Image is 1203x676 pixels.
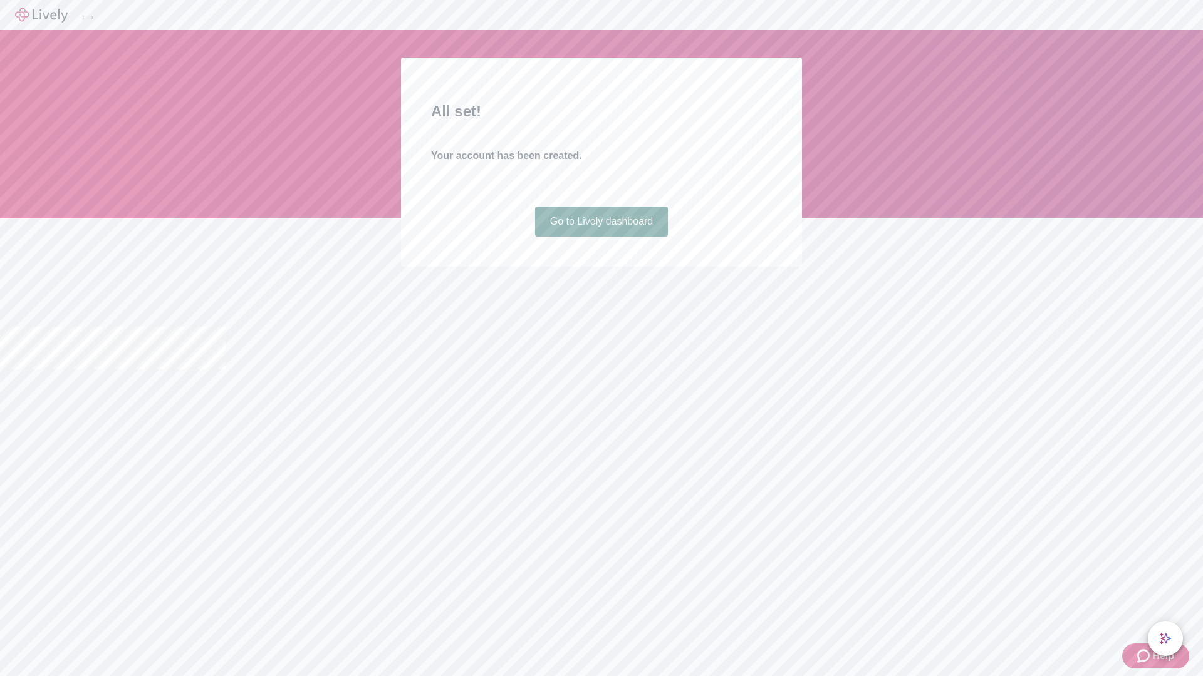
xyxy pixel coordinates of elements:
[1148,621,1183,656] button: chat
[83,16,93,19] button: Log out
[1137,648,1152,663] svg: Zendesk support icon
[535,207,669,237] a: Go to Lively dashboard
[1122,643,1189,668] button: Zendesk support iconHelp
[1152,648,1174,663] span: Help
[431,100,772,123] h2: All set!
[1159,632,1172,645] svg: Lively AI Assistant
[15,8,68,23] img: Lively
[431,148,772,163] h4: Your account has been created.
